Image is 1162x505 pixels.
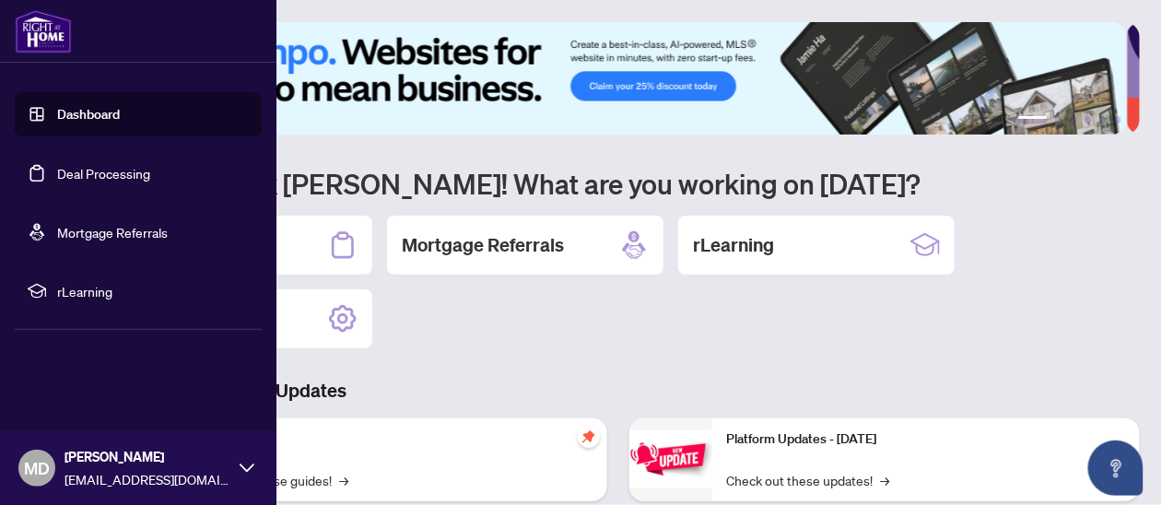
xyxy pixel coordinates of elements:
[1099,116,1107,123] button: 5
[578,426,600,448] span: pushpin
[727,470,890,490] a: Check out these updates!→
[96,378,1140,404] h3: Brokerage & Industry Updates
[57,281,249,301] span: rLearning
[65,447,230,467] span: [PERSON_NAME]
[693,232,774,258] h2: rLearning
[57,165,150,182] a: Deal Processing
[1018,116,1048,123] button: 1
[15,9,72,53] img: logo
[57,106,120,123] a: Dashboard
[629,430,712,488] img: Platform Updates - June 23, 2025
[194,429,593,450] p: Self-Help
[339,470,348,490] span: →
[96,166,1140,201] h1: Welcome back [PERSON_NAME]! What are you working on [DATE]?
[1070,116,1077,123] button: 3
[1055,116,1062,123] button: 2
[65,469,230,489] span: [EMAIL_ADDRESS][DOMAIN_NAME]
[727,429,1126,450] p: Platform Updates - [DATE]
[881,470,890,490] span: →
[96,22,1127,135] img: Slide 0
[402,232,564,258] h2: Mortgage Referrals
[1085,116,1092,123] button: 4
[1088,440,1144,496] button: Open asap
[24,455,50,481] span: MD
[1114,116,1121,123] button: 6
[57,224,168,241] a: Mortgage Referrals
